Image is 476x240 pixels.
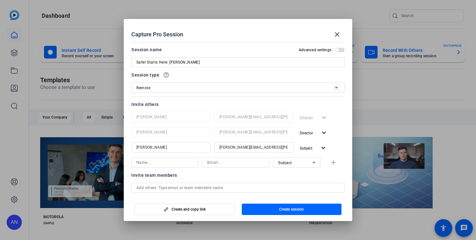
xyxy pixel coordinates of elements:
input: Email... [219,113,288,121]
span: Subject [278,161,292,165]
mat-icon: close [333,31,341,38]
span: Subject [300,146,312,151]
button: Create session [242,204,342,215]
h2: Advanced settings [299,47,331,52]
div: Invite team members [131,171,345,179]
span: Create session [279,207,304,212]
span: Director [300,131,313,135]
input: Email... [219,144,288,151]
input: Add others: Type email or team members name [136,184,340,192]
input: Name... [136,128,205,136]
mat-icon: help_outline [163,72,169,78]
div: Session name [131,46,162,53]
input: Email... [207,159,264,166]
input: Name... [136,113,205,121]
span: Remote [136,86,150,90]
div: Invite others [131,101,345,108]
input: Name... [136,159,193,166]
span: Session type [131,71,159,79]
input: Enter Session Name [136,58,340,66]
span: Create and copy link [172,207,206,212]
input: Email... [219,128,288,136]
mat-icon: expand_more [320,129,328,137]
mat-icon: expand_more [319,144,327,152]
input: Name... [136,144,205,151]
button: Subject [297,142,330,154]
button: Director [297,127,330,138]
div: Capture Pro Session [131,27,345,42]
button: Create and copy link [135,204,235,215]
